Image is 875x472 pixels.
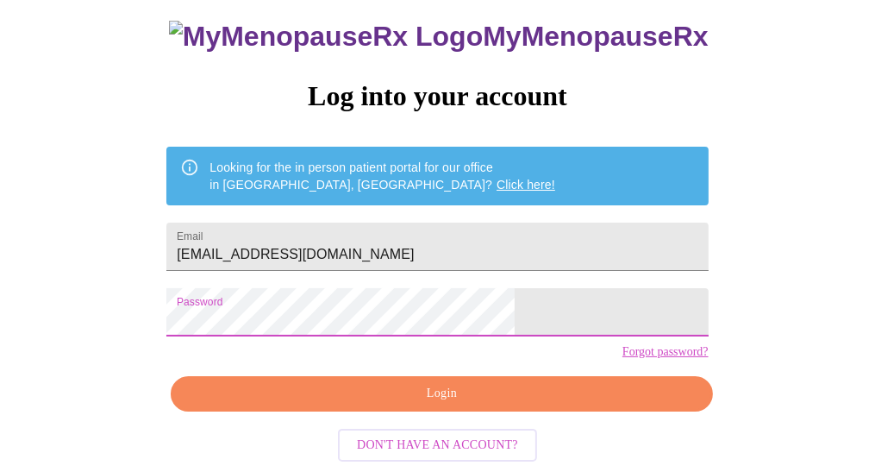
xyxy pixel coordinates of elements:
a: Forgot password? [622,345,709,359]
button: Login [171,376,712,412]
div: Looking for the in person patient portal for our office in [GEOGRAPHIC_DATA], [GEOGRAPHIC_DATA]? [209,152,555,200]
h3: MyMenopauseRx [169,21,709,53]
a: Click here! [497,178,555,192]
img: MyMenopauseRx Logo [169,21,483,53]
a: Don't have an account? [334,437,541,451]
button: Don't have an account? [338,429,537,463]
h3: Log into your account [166,80,708,112]
span: Login [191,383,692,405]
span: Don't have an account? [357,435,518,456]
